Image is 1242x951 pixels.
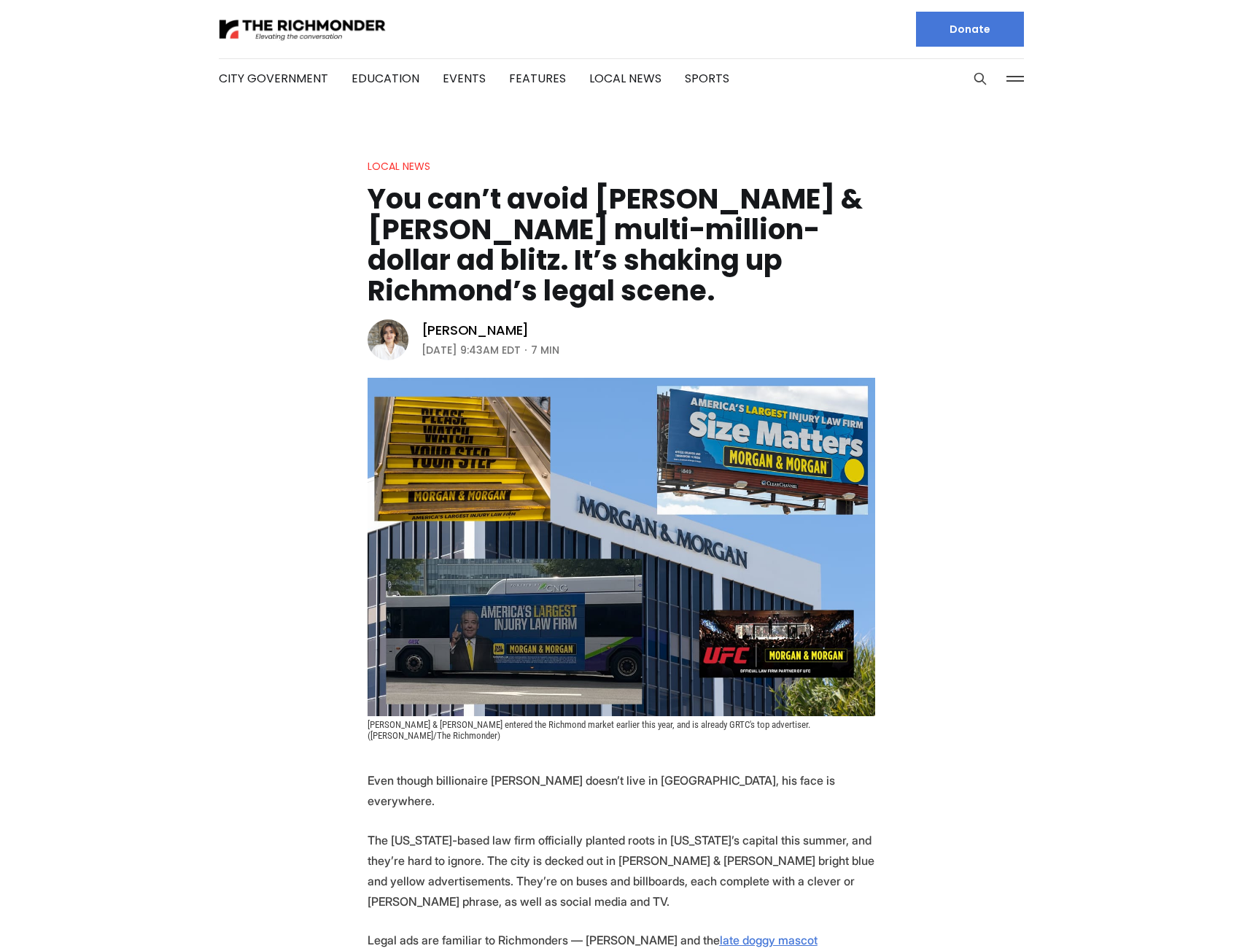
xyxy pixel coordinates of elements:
img: The Richmonder [219,17,387,42]
iframe: portal-trigger [1119,880,1242,951]
a: [PERSON_NAME] [422,322,529,339]
a: Local News [589,70,661,87]
span: 7 min [531,341,559,359]
a: Donate [916,12,1024,47]
p: Even though billionaire [PERSON_NAME] doesn’t live in [GEOGRAPHIC_DATA], his face is everywhere. [368,770,875,811]
a: Education [352,70,419,87]
img: You can’t avoid Morgan & Morgan’s multi-million-dollar ad blitz. It’s shaking up Richmond’s legal... [368,378,875,716]
button: Search this site [969,68,991,90]
a: City Government [219,70,328,87]
h1: You can’t avoid [PERSON_NAME] & [PERSON_NAME] multi-million-dollar ad blitz. It’s shaking up Rich... [368,184,875,306]
span: [PERSON_NAME] & [PERSON_NAME] entered the Richmond market earlier this year, and is already GRTC'... [368,719,812,741]
p: The [US_STATE]-based law firm officially planted roots in [US_STATE]’s capital this summer, and t... [368,830,875,912]
a: Local News [368,159,430,174]
a: Events [443,70,486,87]
a: Sports [685,70,729,87]
a: Features [509,70,566,87]
img: Eleanor Shaw [368,319,408,360]
time: [DATE] 9:43AM EDT [422,341,521,359]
